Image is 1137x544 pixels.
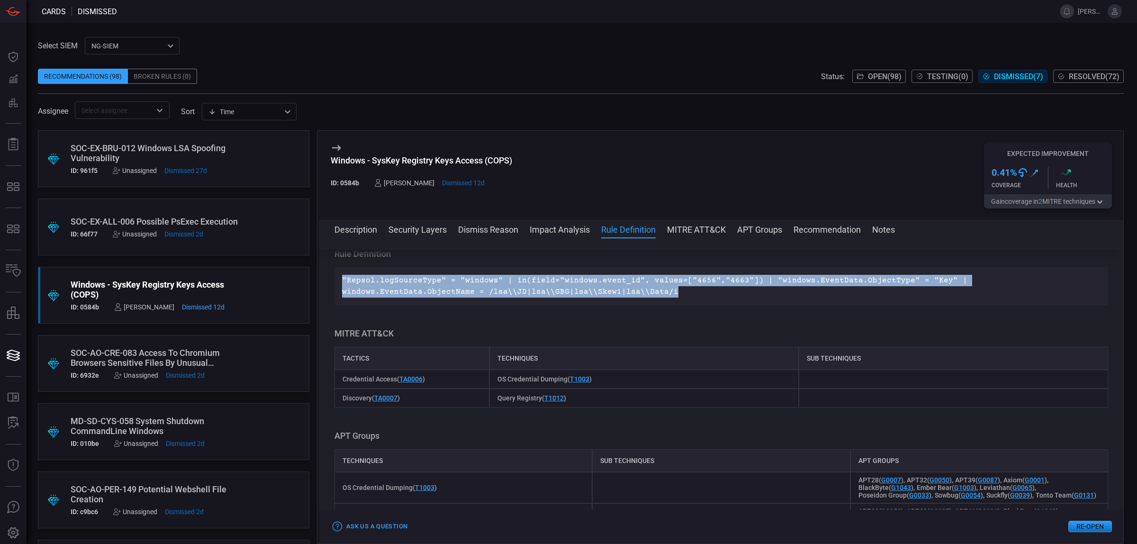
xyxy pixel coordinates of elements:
button: Reports [2,133,25,156]
span: Leviathan ( ) [980,484,1035,491]
div: SOC-EX-BRU-012 Windows LSA Spoofing Vulnerability [71,143,241,163]
div: SOC-AO-PER-149 Potential Webshell File Creation [71,484,241,504]
a: G0050 [881,508,901,515]
span: Dismissed ( 7 ) [994,72,1043,81]
span: Credential Access ( ) [343,375,425,383]
a: TA0006 [399,375,423,383]
a: G0054 [961,491,981,499]
span: Resolved ( 72 ) [1069,72,1119,81]
a: G0096 [978,508,998,515]
button: Open [153,104,166,117]
span: Poseidon Group ( ) [858,491,931,499]
div: Coverage [992,182,1048,189]
button: Impact Analysis [530,223,590,235]
button: Preventions [2,91,25,114]
a: G0033 [909,491,929,499]
h5: ID: 6932e [71,372,99,379]
button: Ask Us A Question [2,496,25,519]
a: G1043 [1036,508,1056,515]
div: SOC-EX-ALL-006 Possible PsExec Execution [71,217,241,227]
span: BlackByte ( ) [858,484,913,491]
div: Sub Techniques [799,347,1108,370]
button: Threat Intelligence [2,454,25,477]
div: Techniques [334,449,592,472]
div: Techniques [489,347,799,370]
div: Unassigned [113,230,157,238]
div: Broken Rules (0) [128,69,197,84]
span: BlackByte ( ) [1003,508,1058,515]
div: Time [208,107,281,117]
span: APT32 ( ) [858,508,903,515]
a: G0050 [929,476,949,484]
span: Status: [821,72,845,81]
span: Testing ( 0 ) [927,72,968,81]
button: Dashboard [2,45,25,68]
div: Tactics [334,347,489,370]
div: Sub techniques [592,449,850,472]
a: G0039 [1010,491,1030,499]
div: APT Groups [850,449,1108,472]
span: 2 [1038,198,1042,205]
label: sort [181,107,195,116]
span: Discovery ( ) [343,394,400,402]
p: NG-SIEM [91,41,164,51]
div: Recommendations (98) [38,69,128,84]
div: Unassigned [114,440,158,447]
h5: Expected Improvement [984,150,1112,157]
button: Dismissed(7) [978,70,1047,83]
div: Windows - SysKey Registry Keys Access (COPS) [331,155,512,165]
h3: 0.41 % [992,167,1017,178]
span: dismissed [78,7,117,16]
span: OS Credential Dumping ( ) [497,375,592,383]
button: Ask Us a Question [331,519,410,534]
a: TA0007 [374,394,397,402]
h3: APT Groups [334,430,1108,442]
button: APT Groups [737,223,782,235]
a: G1003 [954,484,974,491]
button: Recommendation [794,223,861,235]
span: [PERSON_NAME][EMAIL_ADDRESS][PERSON_NAME][DOMAIN_NAME] [1078,8,1104,15]
button: Testing(0) [911,70,973,83]
span: Open ( 98 ) [868,72,902,81]
button: Gaincoverage in2MITRE techniques [984,194,1112,209]
input: Select assignee [78,104,151,116]
button: Rule Definition [601,223,656,235]
button: Resolved(72) [1053,70,1124,83]
button: assets [2,302,25,325]
span: Aug 08, 2025 10:45 AM [442,179,485,187]
h3: MITRE ATT&CK [334,328,1108,339]
span: Aug 18, 2025 5:26 PM [166,372,205,379]
button: Notes [872,223,895,235]
div: Unassigned [114,372,158,379]
a: G0065 [1012,484,1032,491]
span: Aug 18, 2025 5:24 PM [164,230,203,238]
h5: ID: 66f77 [71,230,98,238]
span: Aug 08, 2025 10:45 AM [182,303,225,311]
a: G0007 [881,476,901,484]
span: APT39 ( ) [907,508,952,515]
div: MD-SD-CYS-058 System Shutdown CommandLine Windows [71,416,241,436]
div: [PERSON_NAME] [114,303,174,311]
button: Description [334,223,377,235]
a: T1003 [415,484,434,491]
h5: ID: 0584b [71,303,99,311]
a: G0001 [1025,476,1045,484]
a: G0131 [1074,491,1094,499]
span: Ember Bear ( ) [917,484,976,491]
button: MITRE - Detection Posture [2,218,25,240]
span: APT41 ( ) [955,508,1000,515]
button: Detections [2,68,25,91]
div: SOC-AO-CRE-083 Access To Chromium Browsers Sensitive Files By Unusual Applications [71,348,241,368]
h5: ID: 961f5 [71,167,98,174]
button: ALERT ANALYSIS [2,412,25,435]
h5: ID: 0584b [331,179,359,187]
div: Health [1056,182,1112,189]
button: Rule Catalog [2,386,25,409]
span: APT28 ( ) [858,476,903,484]
label: Select SIEM [38,41,78,50]
button: Re-Open [1068,521,1112,532]
span: Aug 18, 2025 5:26 PM [166,440,205,447]
a: G0087 [929,508,949,515]
div: Windows - SysKey Registry Keys Access (COPS) [71,280,241,299]
div: Unassigned [113,167,157,174]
